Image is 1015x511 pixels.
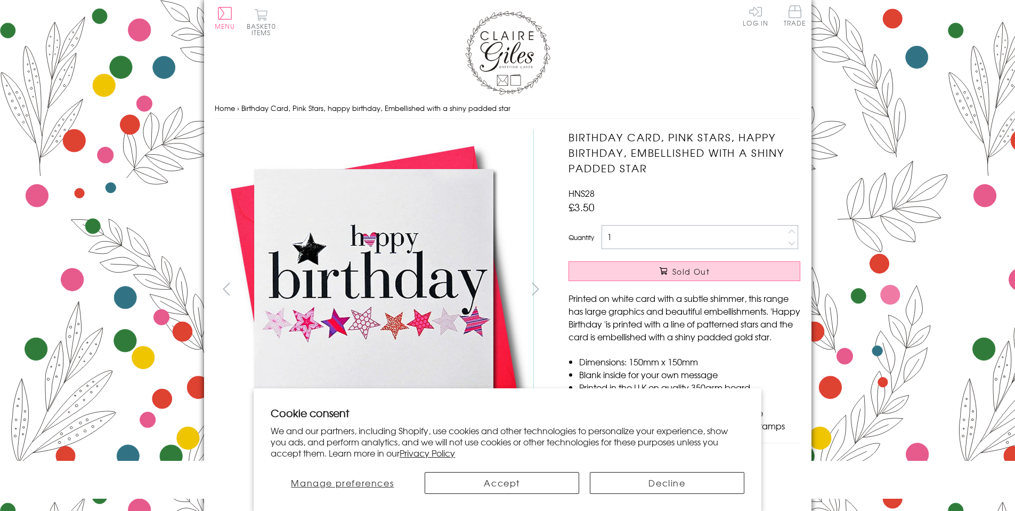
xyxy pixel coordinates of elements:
span: £3.50 [569,199,595,214]
button: next [523,277,547,301]
button: Accept [425,472,579,494]
p: We and our partners, including Shopify, use cookies and other technologies to personalize your ex... [271,425,744,458]
span: Manage preferences [291,476,394,489]
h1: Birthday Card, Pink Stars, happy birthday, Embellished with a shiny padded star [569,130,800,175]
button: Manage preferences [271,472,414,494]
span: Sold Out [672,266,710,277]
span: Menu [215,21,236,31]
button: Menu [215,7,236,29]
span: Trade [784,5,806,26]
button: Basket0 items [247,9,276,36]
span: › [237,103,239,113]
span: 0 items [251,21,276,37]
a: Log In [743,5,768,26]
li: Dimensions: 150mm x 150mm [579,355,800,368]
a: Home [215,103,235,113]
h2: Cookie consent [271,405,744,420]
li: Printed in the U.K on quality 350gsm board [579,381,800,394]
button: Decline [590,472,744,494]
label: Quantity [569,233,594,242]
span: HNS28 [569,187,595,199]
li: Blank inside for your own message [579,368,800,381]
a: Privacy Policy [400,446,455,459]
button: prev [215,277,239,301]
p: Printed on white card with a subtle shimmer, this range has large graphics and beautiful embellis... [569,292,800,343]
button: Sold Out [569,261,800,281]
nav: breadcrumbs [215,98,801,119]
img: Birthday Card, Pink Stars, happy birthday, Embellished with a shiny padded star [547,130,867,450]
img: Birthday Card, Pink Stars, happy birthday, Embellished with a shiny padded star [214,130,534,449]
span: Birthday Card, Pink Stars, happy birthday, Embellished with a shiny padded star [241,103,510,113]
a: Trade [784,5,806,28]
img: Claire Giles Greetings Cards [465,11,550,95]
